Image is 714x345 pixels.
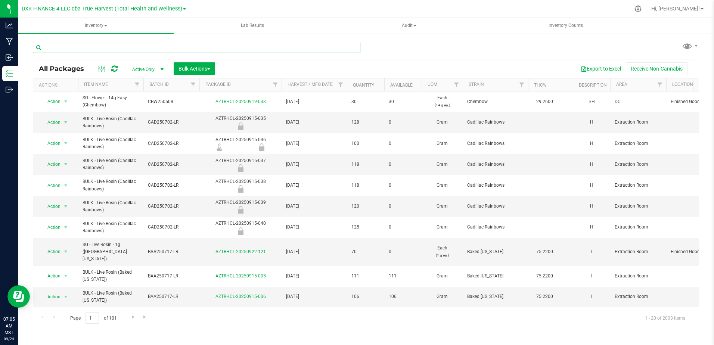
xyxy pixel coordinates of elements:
span: 1 - 20 of 2008 items [639,312,691,323]
a: Batch ID [149,82,169,87]
input: 1 [86,312,99,324]
a: AZTRHCL-20250919-033 [215,99,266,104]
a: Filter [269,78,282,91]
span: 111 [351,273,380,280]
span: Bulk Actions [178,66,210,72]
span: select [61,222,71,233]
span: Extraction Room [615,273,662,280]
a: Filter [516,78,528,91]
span: DXR FINANCE 4 LLC dba True Harvest (Total Health and Wellness) [22,6,182,12]
span: Extraction Room [615,248,662,255]
inline-svg: Inbound [6,54,13,61]
span: Lab Results [231,22,274,29]
div: H [577,202,606,211]
inline-svg: Inventory [6,70,13,77]
span: 0 [389,182,417,189]
span: 0 [389,119,417,126]
span: 29.2600 [533,96,557,107]
span: [DATE] [286,140,342,147]
span: BULK - Live Rosin (Baked [US_STATE]) [83,290,139,304]
span: Action [41,138,61,149]
span: Cadillac Rainbows [467,224,524,231]
span: 120 [351,203,380,210]
p: (1 g ea.) [426,252,458,259]
div: H [577,160,606,169]
p: (14 g ea.) [426,102,458,109]
span: [DATE] [286,203,342,210]
span: Extraction Room [615,224,662,231]
a: Available [390,83,413,88]
div: Out for Testing [198,122,283,130]
span: 0 [389,203,417,210]
span: Audit [332,18,487,33]
span: Action [41,271,61,281]
span: Gram [426,224,458,231]
span: [DATE] [286,98,342,105]
div: H [577,139,606,148]
div: I [577,292,606,301]
div: Manage settings [633,5,643,12]
span: Action [41,96,61,107]
span: Each [426,94,458,109]
div: I/H [577,97,606,106]
span: [DATE] [286,224,342,231]
a: Strain [469,82,484,87]
span: Extraction Room [615,182,662,189]
a: THC% [534,83,546,88]
span: select [61,117,71,128]
span: CAD250702-LR [148,119,195,126]
span: Gram [426,273,458,280]
span: [DATE] [286,161,342,168]
span: CAD250702-LR [148,182,195,189]
span: 118 [351,182,380,189]
div: H [577,118,606,127]
a: AZTRHCL-20250915-005 [215,273,266,279]
a: Area [616,82,627,87]
span: 0 [389,248,417,255]
span: select [61,292,71,302]
span: 100 [351,140,380,147]
span: BAA250717-LR [148,248,195,255]
a: UOM [428,82,437,87]
a: Filter [654,78,666,91]
span: 118 [351,161,380,168]
span: 125 [351,224,380,231]
span: Baked [US_STATE] [467,273,524,280]
span: Inventory [18,18,174,34]
div: AZTRHCL-20250915-039 [198,199,283,214]
span: [DATE] [286,182,342,189]
span: select [61,246,71,257]
span: Extraction Room [615,293,662,300]
a: Filter [335,78,347,91]
span: 75.2200 [533,246,557,257]
span: BULK - Live Rosin (Cadillac Rainbows) [83,220,139,234]
a: Location [672,82,693,87]
span: Gram [426,293,458,300]
span: Cadillac Rainbows [467,140,524,147]
span: Cadillac Rainbows [467,182,524,189]
span: CAD250702-LR [148,203,195,210]
span: Gram [426,119,458,126]
span: select [61,180,71,191]
span: [DATE] [286,293,342,300]
a: Go to the next page [128,312,139,322]
div: Lab Sample [198,143,240,151]
span: Action [41,159,61,170]
span: 75.2200 [533,291,557,302]
a: Go to the last page [140,312,150,322]
span: Gram [426,203,458,210]
input: Search Package ID, Item Name, SKU, Lot or Part Number... [33,42,360,53]
span: CAD250702-LR [148,224,195,231]
div: Out for Testing [240,143,283,151]
span: Action [41,222,61,233]
button: Bulk Actions [174,62,215,75]
span: SG - Flower - 14g Easy (Chembow) [83,94,139,109]
a: Package ID [205,82,231,87]
div: Actions [39,83,75,88]
a: Audit [331,18,487,34]
span: Baked [US_STATE] [467,248,524,255]
span: Chembow [467,98,524,105]
span: BULK - Live Rosin (Cadillac Rainbows) [83,157,139,171]
span: Action [41,292,61,302]
span: Hi, [PERSON_NAME]! [651,6,700,12]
